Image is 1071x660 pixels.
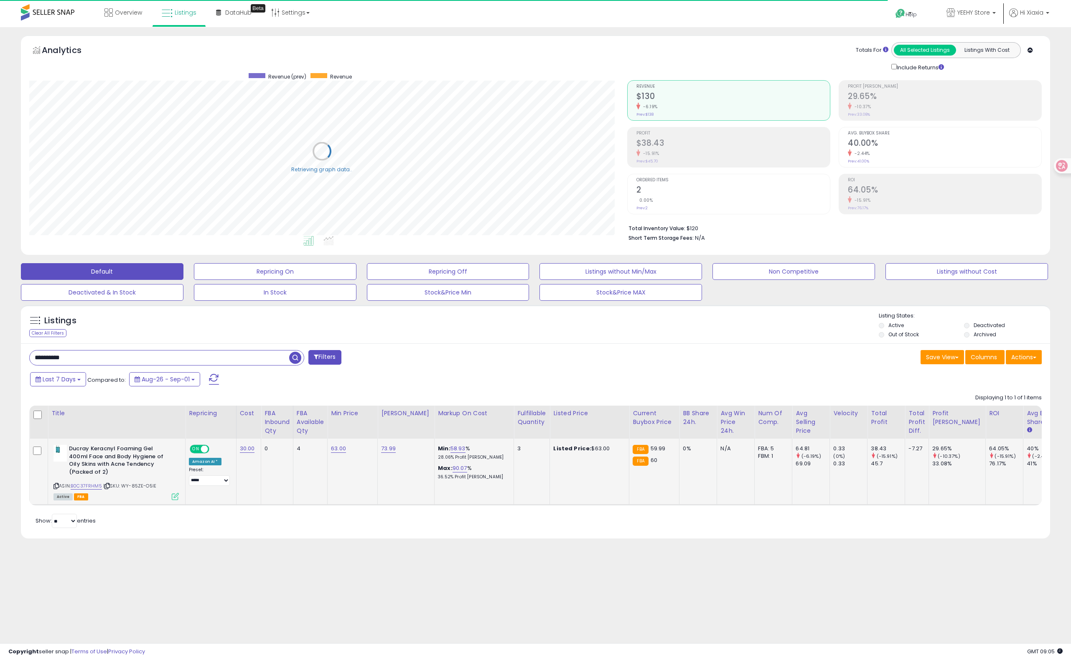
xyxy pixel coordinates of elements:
a: B0C37FRHM5 [71,482,102,490]
div: Displaying 1 to 1 of 1 items [975,394,1042,402]
small: (-2.44%) [1032,453,1053,459]
div: 64.05% [989,445,1023,452]
div: 41% [1027,460,1061,467]
div: Avg BB Share [1027,409,1057,426]
button: Default [21,263,183,280]
div: 3 [517,445,543,452]
div: $63.00 [553,445,623,452]
button: Non Competitive [712,263,875,280]
label: Out of Stock [888,331,919,338]
small: (-15.91%) [995,453,1015,459]
div: Total Profit Diff. [908,409,925,435]
th: The percentage added to the cost of goods (COGS) that forms the calculator for Min & Max prices. [435,406,514,439]
span: Profit [PERSON_NAME] [848,84,1041,89]
small: 0.00% [636,197,653,203]
small: -10.37% [852,104,871,110]
span: Aug-26 - Sep-01 [142,375,190,383]
p: 28.06% Profit [PERSON_NAME] [438,454,507,460]
span: Last 7 Days [43,375,76,383]
button: Deactivated & In Stock [21,284,183,301]
span: All listings currently available for purchase on Amazon [53,493,73,500]
b: Max: [438,464,453,472]
small: Prev: $138 [636,112,654,117]
div: Velocity [833,409,864,418]
h2: 64.05% [848,185,1041,196]
span: Avg. Buybox Share [848,131,1041,136]
div: 0.33 [833,460,867,467]
h5: Listings [44,315,76,327]
div: Retrieving graph data.. [291,165,352,173]
button: Stock&Price Min [367,284,529,301]
span: OFF [208,446,221,453]
b: Short Term Storage Fees: [628,234,694,241]
small: Prev: $45.70 [636,159,658,164]
button: Filters [308,350,341,365]
button: Stock&Price MAX [539,284,702,301]
button: All Selected Listings [894,45,956,56]
div: 0 [265,445,287,452]
button: In Stock [194,284,356,301]
span: ON [191,446,201,453]
small: (-6.19%) [801,453,821,459]
div: FBA Available Qty [297,409,324,435]
i: Get Help [895,8,906,19]
span: ROI [848,178,1041,183]
button: Repricing On [194,263,356,280]
div: Listed Price [553,409,626,418]
button: Listings With Cost [956,45,1018,56]
small: -6.19% [640,104,658,110]
div: 38.43 [871,445,905,452]
div: FBA: 5 [758,445,786,452]
div: Min Price [331,409,374,418]
div: 69.09 [796,460,829,467]
div: Include Returns [885,62,954,72]
span: Revenue [636,84,830,89]
p: 36.52% Profit [PERSON_NAME] [438,474,507,480]
button: Listings without Min/Max [539,263,702,280]
div: % [438,445,507,460]
button: Actions [1006,350,1042,364]
small: (-15.91%) [877,453,898,459]
div: Totals For [856,46,888,54]
span: Listings [175,8,196,17]
div: 33.08% [932,460,985,467]
span: | SKU: WY-85ZE-O5IE [103,482,156,489]
small: Avg BB Share. [1027,426,1032,434]
div: Total Profit [871,409,901,426]
span: Profit [636,131,830,136]
div: -7.27 [908,445,922,452]
div: FBA inbound Qty [265,409,290,435]
div: 76.17% [989,460,1023,467]
h5: Analytics [42,44,98,58]
button: Repricing Off [367,263,529,280]
small: Prev: 33.08% [848,112,870,117]
button: Listings without Cost [885,263,1048,280]
div: 4 [297,445,321,452]
div: Num of Comp. [758,409,789,426]
b: Total Inventory Value: [628,225,685,232]
span: Ordered Items [636,178,830,183]
span: FBA [74,493,88,500]
div: 0.33 [833,445,867,452]
small: Prev: 41.00% [848,159,869,164]
b: Listed Price: [553,444,591,452]
a: 58.93 [450,444,466,453]
div: Tooltip anchor [251,4,265,13]
div: Cost [240,409,258,418]
label: Archived [974,331,996,338]
span: Show: entries [36,517,96,525]
span: Help [906,11,917,18]
span: Hi Xiaxia [1020,8,1043,17]
button: Aug-26 - Sep-01 [129,372,200,386]
label: Active [888,322,904,329]
span: DataHub [225,8,252,17]
div: 40% [1027,445,1061,452]
a: 63.00 [331,444,346,453]
img: 21L+yJC075L._SL40_.jpg [53,445,67,462]
span: Overview [115,8,142,17]
div: % [438,465,507,480]
div: [PERSON_NAME] [381,409,431,418]
div: ROI [989,409,1020,418]
label: Deactivated [974,322,1005,329]
small: FBA [633,457,648,466]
